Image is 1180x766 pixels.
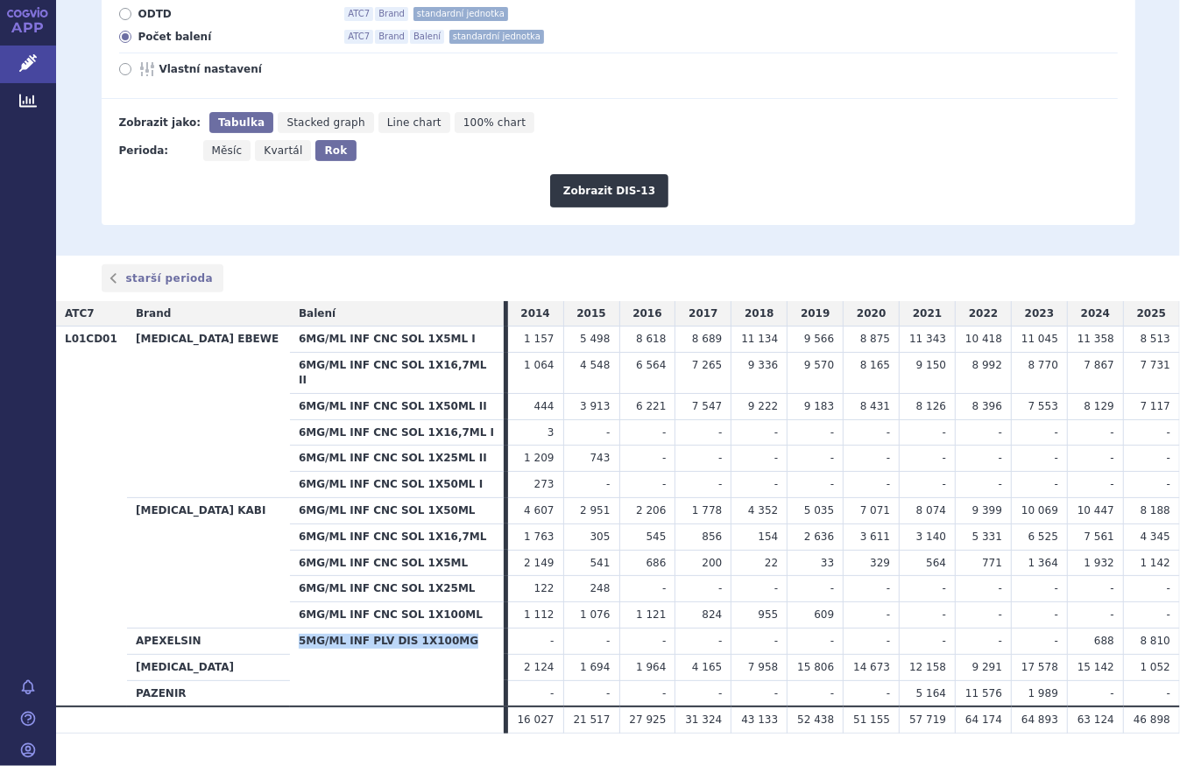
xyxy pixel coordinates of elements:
span: 2 951 [580,504,610,517]
span: Balení [299,307,336,320]
span: 7 561 [1085,531,1114,543]
span: - [999,635,1002,647]
span: 7 117 [1141,400,1170,412]
span: - [887,426,890,439]
span: - [718,452,722,464]
span: - [718,426,722,439]
span: 1 694 [580,661,610,673]
span: 1 121 [636,608,666,621]
td: 2016 [619,301,675,327]
span: - [718,687,722,699]
span: - [718,582,722,594]
span: 5 498 [580,333,610,345]
span: - [774,478,778,490]
span: 8 810 [1141,635,1170,647]
span: 52 438 [797,713,834,726]
span: - [887,687,890,699]
span: 2 149 [524,557,554,569]
span: 1 064 [524,359,554,371]
span: - [550,635,554,647]
span: - [1167,582,1170,594]
span: 8 396 [972,400,1002,412]
span: 9 150 [916,359,946,371]
span: 4 345 [1141,531,1170,543]
span: 7 553 [1028,400,1058,412]
span: 8 074 [916,504,946,517]
span: - [943,478,946,490]
td: 2019 [788,301,844,327]
span: - [1111,478,1114,490]
span: 12 158 [909,661,946,673]
span: 1 763 [524,531,554,543]
span: Vlastní nastavení [159,62,352,76]
span: - [774,687,778,699]
span: 8 431 [860,400,890,412]
td: 2020 [844,301,900,327]
span: 1 964 [636,661,666,673]
span: 8 129 [1085,400,1114,412]
td: 2024 [1068,301,1124,327]
span: - [943,426,946,439]
span: standardní jednotka [449,30,544,44]
span: 545 [647,531,667,543]
span: 5 035 [804,504,834,517]
span: 541 [590,557,611,569]
span: - [606,478,610,490]
span: Měsíc [212,144,243,157]
span: Počet balení [138,30,331,44]
span: Line chart [387,116,442,129]
span: - [887,478,890,490]
span: Rok [324,144,347,157]
span: 5 164 [916,687,946,699]
span: - [1055,635,1058,647]
span: 9 399 [972,504,1002,517]
span: - [830,426,834,439]
span: - [1055,452,1058,464]
span: 11 343 [909,333,946,345]
span: - [550,687,554,699]
span: 10 069 [1021,504,1058,517]
span: - [830,687,834,699]
span: standardní jednotka [413,7,508,21]
span: 1 076 [580,608,610,621]
th: 6MG/ML INF CNC SOL 1X50ML II [290,393,504,419]
span: - [662,426,666,439]
span: - [662,452,666,464]
span: - [662,478,666,490]
span: 9 336 [748,359,778,371]
span: 4 352 [748,504,778,517]
td: 2015 [563,301,619,327]
span: 688 [1094,635,1114,647]
span: 3 913 [580,400,610,412]
th: [MEDICAL_DATA] KABI [127,498,290,629]
span: - [774,426,778,439]
span: 273 [534,478,555,490]
span: ATC7 [344,7,373,21]
span: - [943,582,946,594]
span: 2 124 [524,661,554,673]
div: Perioda: [119,140,194,161]
span: 31 324 [685,713,722,726]
span: Stacked graph [286,116,364,129]
span: 1 989 [1028,687,1058,699]
span: - [662,687,666,699]
span: 8 770 [1028,359,1058,371]
span: - [1111,582,1114,594]
span: - [774,582,778,594]
span: 154 [758,531,778,543]
span: - [606,426,610,439]
span: 8 992 [972,359,1002,371]
span: - [999,608,1002,621]
span: 14 673 [853,661,890,673]
span: 824 [702,608,722,621]
span: 2 206 [636,504,666,517]
span: - [662,635,666,647]
th: 6MG/ML INF CNC SOL 1X16,7ML I [290,419,504,446]
span: - [774,452,778,464]
span: 1 052 [1141,661,1170,673]
th: L01CD01 [56,327,127,706]
span: - [887,635,890,647]
th: 6MG/ML INF CNC SOL 1X5ML [290,550,504,576]
span: - [1111,608,1114,621]
span: 9 222 [748,400,778,412]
